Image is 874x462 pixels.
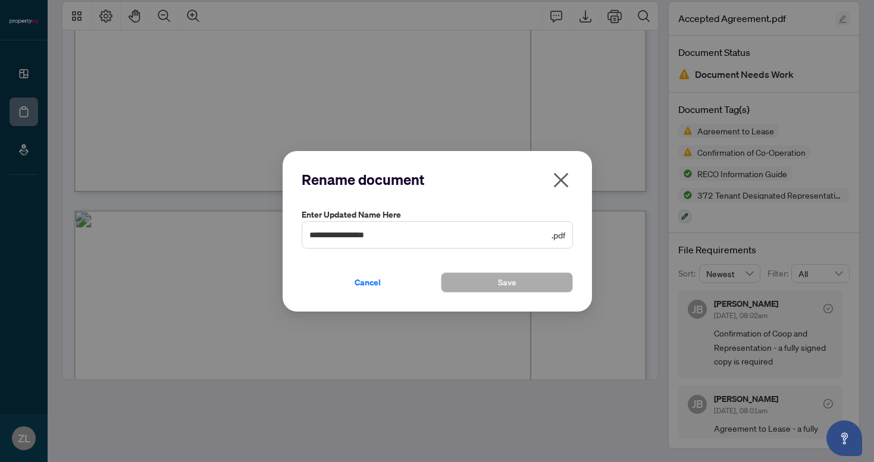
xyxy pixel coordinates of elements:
[826,420,862,456] button: Open asap
[552,228,565,241] span: .pdf
[552,171,571,190] span: close
[302,170,573,189] h2: Rename document
[441,272,573,292] button: Save
[302,208,573,221] label: Enter updated name here
[355,272,381,291] span: Cancel
[302,272,434,292] button: Cancel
